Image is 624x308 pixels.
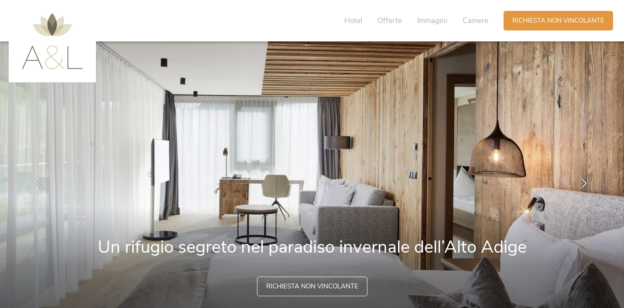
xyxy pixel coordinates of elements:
[512,16,604,25] span: Richiesta non vincolante
[417,16,447,26] span: Immagini
[344,16,362,26] span: Hotel
[22,13,83,69] img: AMONTI & LUNARIS Wellnessresort
[266,282,358,291] span: Richiesta non vincolante
[463,16,488,26] span: Camere
[377,16,402,26] span: Offerte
